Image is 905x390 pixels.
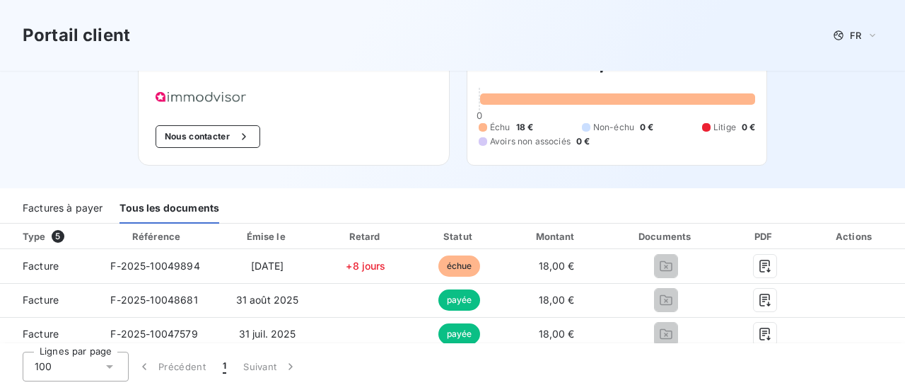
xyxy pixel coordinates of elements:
[52,230,64,243] span: 5
[713,121,736,134] span: Litige
[611,229,722,243] div: Documents
[539,328,575,340] span: 18,00 €
[516,121,534,134] span: 18 €
[11,293,88,307] span: Facture
[490,121,510,134] span: Échu
[110,328,197,340] span: F-2025-10047579
[728,229,802,243] div: PDF
[132,231,180,242] div: Référence
[593,121,634,134] span: Non-échu
[214,352,235,382] button: 1
[110,294,197,306] span: F-2025-10048681
[156,125,260,148] button: Nous contacter
[539,260,575,272] span: 18,00 €
[235,352,306,382] button: Suivant
[416,229,502,243] div: Statut
[322,229,410,243] div: Retard
[23,194,103,224] div: Factures à payer
[438,323,481,345] span: payée
[477,110,482,121] span: 0
[239,328,296,340] span: 31 juil. 2025
[742,121,755,134] span: 0 €
[438,256,481,277] span: échue
[438,289,481,311] span: payée
[508,229,605,243] div: Montant
[251,260,284,272] span: [DATE]
[808,229,902,243] div: Actions
[490,135,571,148] span: Avoirs non associés
[11,259,88,273] span: Facture
[110,260,199,272] span: F-2025-10049894
[35,360,52,374] span: 100
[850,30,861,41] span: FR
[119,194,219,224] div: Tous les documents
[576,135,590,148] span: 0 €
[14,229,96,243] div: Type
[539,294,575,306] span: 18,00 €
[640,121,653,134] span: 0 €
[129,352,214,382] button: Précédent
[11,327,88,341] span: Facture
[236,294,299,306] span: 31 août 2025
[156,92,246,103] img: Company logo
[23,23,130,48] h3: Portail client
[346,260,385,272] span: +8 jours
[219,229,316,243] div: Émise le
[223,360,226,374] span: 1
